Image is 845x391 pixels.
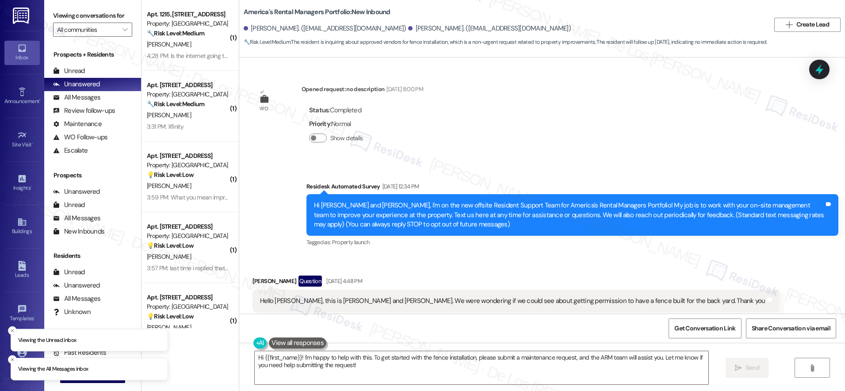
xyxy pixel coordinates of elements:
div: [DATE] 4:48 PM [324,276,362,286]
div: Prospects + Residents [44,50,141,59]
strong: 💡 Risk Level: Low [147,171,194,179]
div: 3:59 PM: What you mean improve Are y'all offering the service [147,193,305,201]
span: • [39,97,41,103]
div: Tagged as: [252,312,780,325]
strong: 🔧 Risk Level: Medium [244,38,291,46]
div: : Normal [309,117,367,131]
div: Tagged as: [306,236,838,249]
div: All Messages [53,214,100,223]
div: Property: [GEOGRAPHIC_DATA] [147,161,229,170]
i:  [786,21,792,28]
a: Account [4,345,40,369]
div: Unread [53,200,85,210]
span: Create Lead [796,20,829,29]
div: Apt. 1215, [STREET_ADDRESS] [147,10,229,19]
div: Apt. [STREET_ADDRESS] [147,222,229,231]
div: Property: [GEOGRAPHIC_DATA] [147,231,229,241]
a: Inbox [4,41,40,65]
strong: 💡 Risk Level: Low [147,312,194,320]
div: Hello [PERSON_NAME], this is [PERSON_NAME] and [PERSON_NAME]. We were wondering if we could see a... [260,296,765,306]
div: [PERSON_NAME]. ([EMAIL_ADDRESS][DOMAIN_NAME]) [408,24,571,33]
div: Property: [GEOGRAPHIC_DATA] [147,19,229,28]
p: Viewing the Unread inbox [18,336,76,344]
div: Property: [GEOGRAPHIC_DATA] [147,302,229,311]
b: America's Rental Managers Portfolio: New Inbound [244,8,390,17]
div: Unanswered [53,281,100,290]
b: Priority [309,119,330,128]
div: Unanswered [53,80,100,89]
strong: 💡 Risk Level: Low [147,241,194,249]
div: Escalate [53,146,88,155]
span: Send [746,363,759,372]
label: Viewing conversations for [53,9,132,23]
label: Show details [330,134,363,143]
button: Close toast [8,355,17,364]
div: Maintenance [53,119,102,129]
div: Apt. [STREET_ADDRESS] [147,80,229,90]
span: Get Conversation Link [674,324,735,333]
span: Share Conversation via email [752,324,830,333]
span: • [34,314,35,320]
div: WO [260,104,268,113]
button: Share Conversation via email [746,318,836,338]
div: 3:57 PM: last time i replied that's what it said [147,264,259,272]
div: Residents [44,251,141,261]
button: Create Lead [774,18,841,32]
div: [DATE] 12:34 PM [380,182,419,191]
i:  [735,364,742,372]
div: [PERSON_NAME]. ([EMAIL_ADDRESS][DOMAIN_NAME]) [244,24,406,33]
div: WO Follow-ups [53,133,107,142]
i:  [122,26,127,33]
span: • [32,140,33,146]
input: All communities [57,23,118,37]
a: Site Visit • [4,128,40,152]
div: Question [298,276,322,287]
div: Unread [53,66,85,76]
div: Hi [PERSON_NAME] and [PERSON_NAME], I'm on the new offsite Resident Support Team for America's Re... [314,201,824,229]
a: Buildings [4,215,40,238]
b: Status [309,106,329,115]
div: [DATE] 8:00 PM [384,84,423,94]
div: Unanswered [53,187,100,196]
span: [PERSON_NAME] [147,323,191,331]
div: Apt. [STREET_ADDRESS] [147,151,229,161]
span: • [31,184,32,190]
span: : The resident is inquiring about approved vendors for fence installation, which is a non-urgent ... [244,38,767,47]
div: [PERSON_NAME] [252,276,780,290]
p: Viewing the All Messages inbox [18,365,88,373]
img: ResiDesk Logo [13,8,31,24]
div: Prospects [44,171,141,180]
a: Insights • [4,171,40,195]
div: Residesk Automated Survey [306,182,838,194]
a: Templates • [4,302,40,326]
a: Leads [4,258,40,282]
strong: 🔧 Risk Level: Medium [147,29,204,37]
button: Close toast [8,326,17,335]
div: New Inbounds [53,227,104,236]
div: Opened request: no description [302,84,423,97]
span: Property launch [332,238,369,246]
div: All Messages [53,93,100,102]
button: Send [726,358,769,378]
textarea: Hi {{first_name}}! I'm happy to help with this. To get started with the fence installation, pleas... [255,351,708,384]
div: 3:31 PM: Xfinity [147,123,184,130]
div: Unread [53,268,85,277]
span: [PERSON_NAME] [147,182,191,190]
i:  [809,364,815,372]
div: All Messages [53,294,100,303]
div: Apt. [STREET_ADDRESS] [147,293,229,302]
div: Unknown [53,307,91,317]
button: Get Conversation Link [669,318,741,338]
span: [PERSON_NAME] [147,253,191,261]
div: : Completed [309,103,367,117]
span: [PERSON_NAME] [147,40,191,48]
strong: 🔧 Risk Level: Medium [147,100,204,108]
span: [PERSON_NAME] [147,111,191,119]
div: 4:28 PM: Is the internet going to be free or getting a package deal for less for residents [147,52,368,60]
div: Property: [GEOGRAPHIC_DATA] [147,90,229,99]
div: Review follow-ups [53,106,115,115]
